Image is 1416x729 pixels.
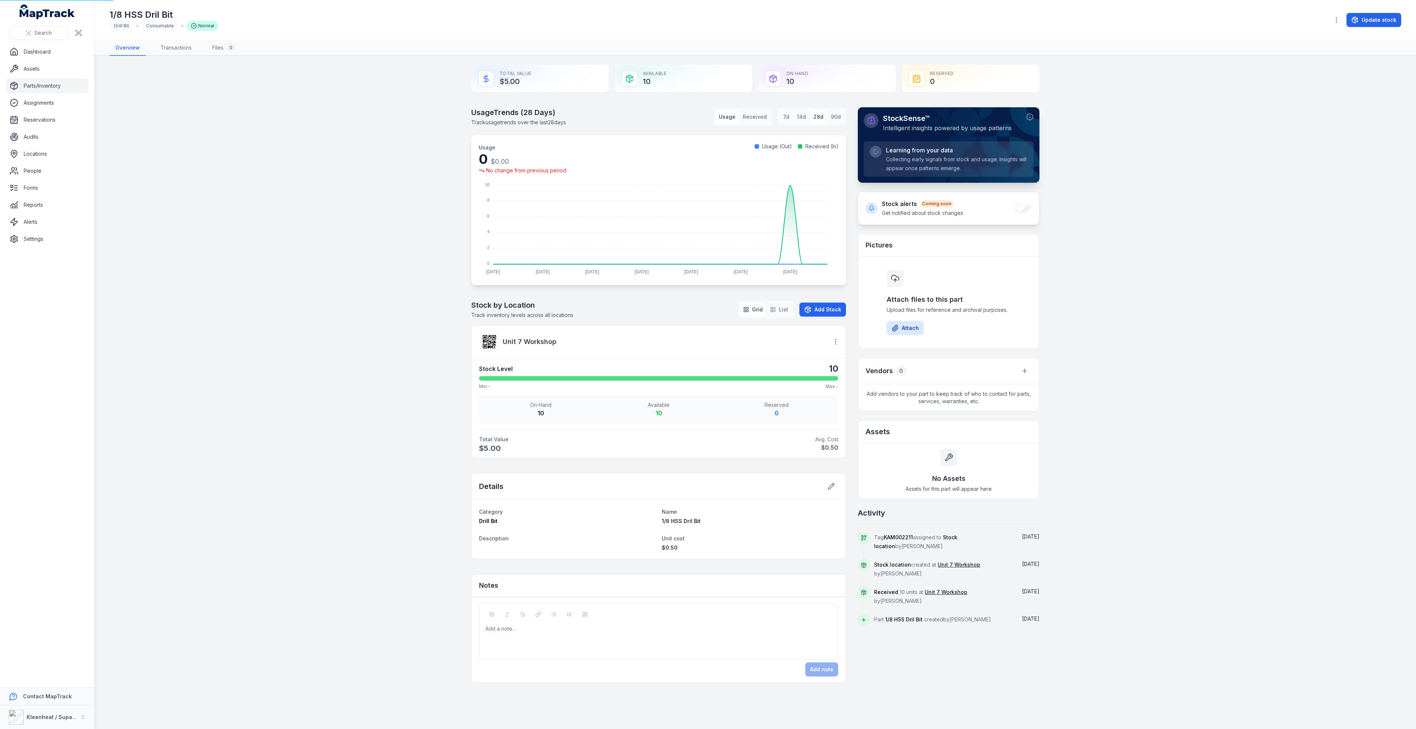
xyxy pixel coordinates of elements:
button: 14d [794,110,809,124]
h3: Notes [479,580,498,591]
a: Dashboard [6,44,88,59]
span: Search [34,29,52,37]
tspan: 2 [487,245,489,250]
h1: 1/8 HSS Dril Bit [109,9,219,21]
span: Avg. Cost [662,436,839,443]
h2: Activity [858,508,885,518]
a: Overview [109,40,146,56]
div: 0 [226,43,235,52]
span: Drill Bit [479,518,498,524]
time: 18/09/2025, 5:51:01 am [1022,615,1039,622]
a: Unit 7 Workshop [938,561,980,568]
strong: 10 [829,363,838,375]
h3: Vendors [866,366,893,376]
button: 28d [810,110,826,124]
a: Files0 [206,40,241,56]
button: Update stock [1346,13,1401,27]
span: Collecting early signals from stock and usage. Insights will appear once patterns emerge. [886,156,1026,171]
strong: 10 [655,409,662,417]
button: Usage [716,110,738,124]
span: Received [874,589,898,595]
div: 0 [896,366,906,376]
a: Parts/Inventory [6,78,88,93]
span: Learning from your data [886,146,953,155]
span: Category [479,509,503,515]
span: On Hand [485,401,597,409]
a: Unit 7 Workshop [503,337,823,347]
a: Alerts [6,215,88,229]
span: Max: - [826,384,838,389]
span: Name [662,509,677,515]
strong: Kleenheat / Supagas [27,714,82,720]
tspan: [DATE] [585,269,599,274]
a: People [6,163,88,178]
span: 1/8 HSS Dril Bit [662,518,701,524]
a: Locations [6,146,88,161]
span: Assets for this part will appear here [906,485,992,493]
strong: Total Value [479,436,656,443]
tspan: 4 [487,229,489,234]
tspan: [DATE] [684,269,698,274]
span: KAM002211 [884,534,913,540]
strong: Stock Level [479,364,513,373]
span: Get notified about stock changes [882,210,963,216]
span: No change from previous period [486,167,566,174]
tspan: 8 [487,198,489,202]
button: 7d [780,110,792,124]
button: Grid [740,303,766,316]
a: Forms [6,180,88,195]
h2: Stock by Location [471,300,573,310]
span: [DATE] [1022,533,1039,540]
div: 0 [479,152,566,167]
tspan: 6 [487,214,489,218]
a: MapTrack [20,4,75,19]
div: Coming soon [920,200,954,207]
span: Available [603,401,714,409]
tspan: [DATE] [783,269,797,274]
button: 90d [828,110,844,124]
a: Audits [6,129,88,144]
span: Upload files for reference and archival purposes. [887,306,1011,314]
h2: StockSense™ [883,113,1012,124]
div: Consumable [142,21,178,31]
tspan: 0 [487,261,489,266]
h3: Attach files to this part [887,294,1011,305]
span: Part created by [PERSON_NAME] [874,616,991,622]
span: Description [479,535,509,541]
time: 18/09/2025, 5:52:10 am [1022,561,1039,567]
strong: Contact MapTrack [23,693,72,699]
span: Reserved [721,401,832,409]
tspan: [DATE] [635,269,649,274]
tspan: [DATE] [536,269,550,274]
h2: Details [479,481,503,492]
span: [DATE] [1022,615,1039,622]
span: $0.50 [662,544,678,551]
span: Usage (Out) [762,143,792,150]
a: Assets [6,61,88,76]
span: Drill Bit [114,23,129,28]
span: Usage [479,144,495,151]
time: 18/09/2025, 5:58:24 am [1022,533,1039,540]
span: Track inventory levels across all locations [471,312,573,318]
a: Assignments [6,95,88,110]
span: created at by [PERSON_NAME] [874,561,980,577]
strong: 10 [537,409,544,417]
div: Normal [186,21,219,31]
button: List [767,303,791,316]
h3: Pictures [866,240,893,250]
h2: Usage Trends ( 28 Days) [471,107,566,118]
button: Received [740,110,770,124]
span: Track usage trends over the last 28 days [471,119,566,125]
span: Add vendors to your part to keep track of who to contact for parts, services, warranties, etc. [858,384,1039,411]
strong: 0 [775,409,779,417]
button: Attach [887,321,924,335]
a: Reservations [6,112,88,127]
time: 18/09/2025, 5:52:10 am [1022,588,1039,594]
span: Received (In) [805,143,839,150]
span: $0.00 [491,158,509,165]
span: Unit cost [662,535,685,541]
a: Reports [6,198,88,212]
button: Search [9,26,68,40]
strong: $0.50 [662,443,839,452]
